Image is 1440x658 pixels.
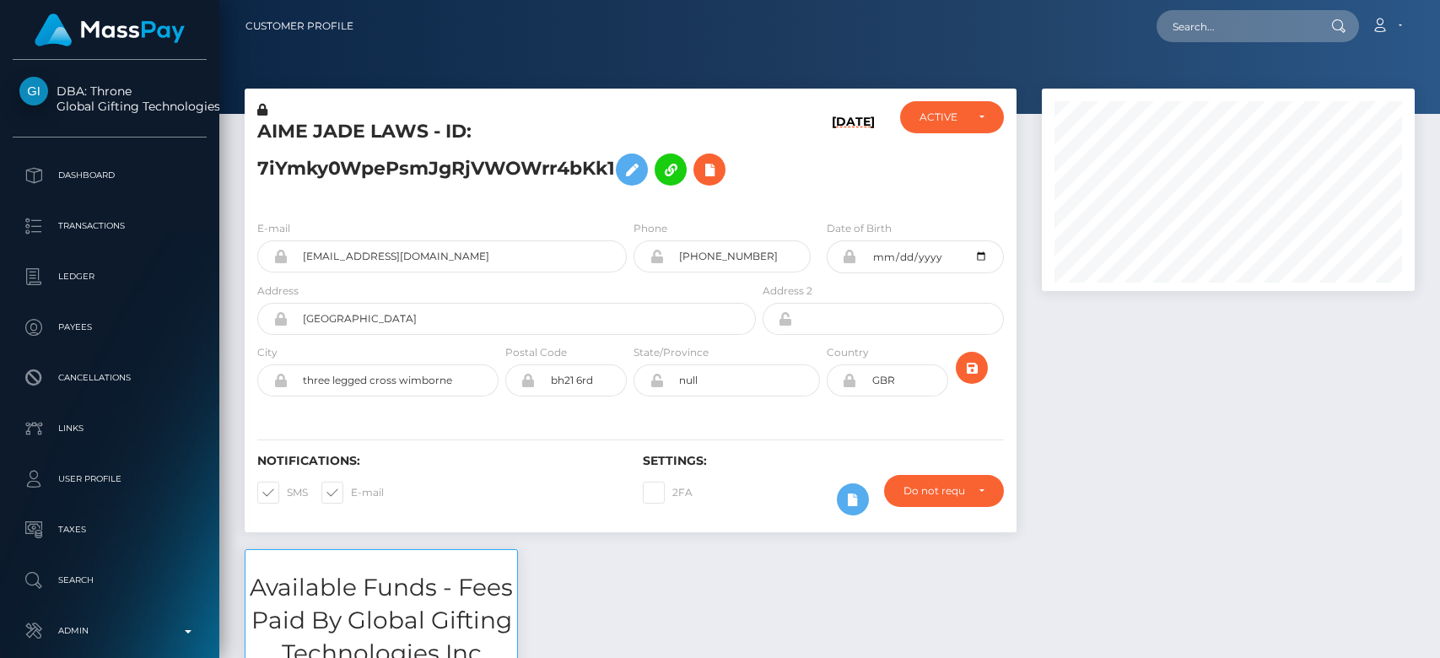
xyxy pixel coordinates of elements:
[35,13,185,46] img: MassPay Logo
[505,345,567,360] label: Postal Code
[13,84,207,114] span: DBA: Throne Global Gifting Technologies Inc
[19,568,200,593] p: Search
[13,610,207,652] a: Admin
[19,77,48,105] img: Global Gifting Technologies Inc
[920,111,964,124] div: ACTIVE
[643,482,693,504] label: 2FA
[13,154,207,197] a: Dashboard
[19,618,200,644] p: Admin
[257,283,299,299] label: Address
[19,264,200,289] p: Ledger
[13,509,207,551] a: Taxes
[832,115,875,200] h6: [DATE]
[19,213,200,239] p: Transactions
[1157,10,1315,42] input: Search...
[19,163,200,188] p: Dashboard
[257,119,747,194] h5: AIME JADE LAWS - ID: 7iYmky0WpePsmJgRjVWOWrr4bKk1
[13,357,207,399] a: Cancellations
[257,454,618,468] h6: Notifications:
[19,416,200,441] p: Links
[763,283,812,299] label: Address 2
[643,454,1003,468] h6: Settings:
[634,221,667,236] label: Phone
[13,306,207,348] a: Payees
[19,467,200,492] p: User Profile
[827,345,869,360] label: Country
[321,482,384,504] label: E-mail
[13,407,207,450] a: Links
[13,559,207,601] a: Search
[903,484,964,498] div: Do not require
[827,221,892,236] label: Date of Birth
[13,256,207,298] a: Ledger
[19,365,200,391] p: Cancellations
[257,482,308,504] label: SMS
[13,458,207,500] a: User Profile
[634,345,709,360] label: State/Province
[257,221,290,236] label: E-mail
[245,8,353,44] a: Customer Profile
[13,205,207,247] a: Transactions
[257,345,278,360] label: City
[19,315,200,340] p: Payees
[884,475,1003,507] button: Do not require
[900,101,1003,133] button: ACTIVE
[19,517,200,542] p: Taxes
